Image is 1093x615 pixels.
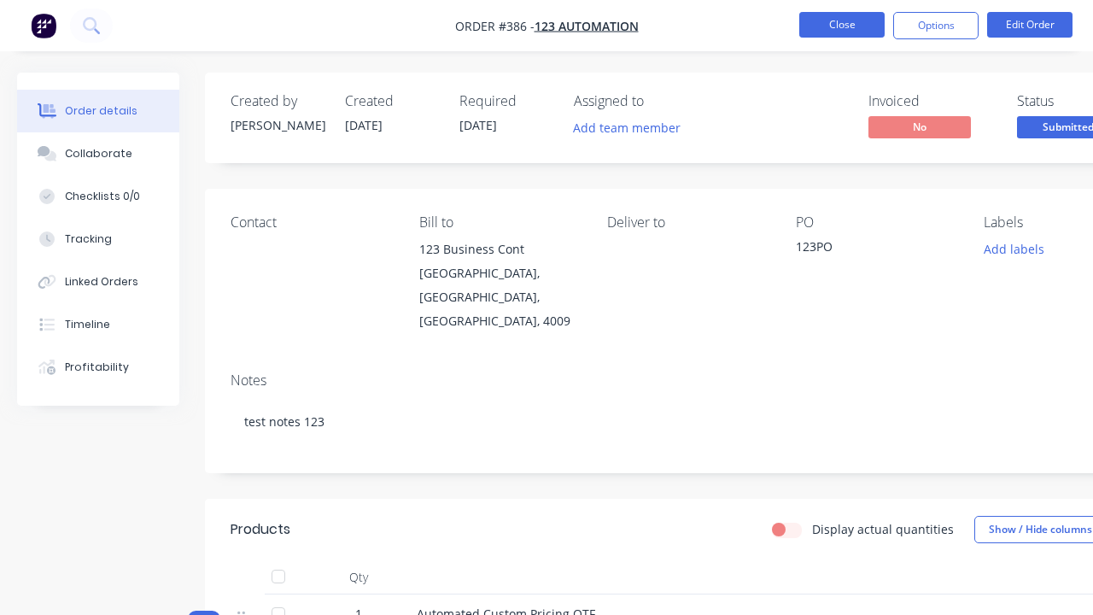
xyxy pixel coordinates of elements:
span: [DATE] [459,117,497,133]
div: Bill to [419,214,581,231]
div: Invoiced [868,93,997,109]
button: Edit Order [987,12,1073,38]
button: Add labels [974,237,1053,261]
button: Close [799,12,885,38]
button: Timeline [17,303,179,346]
div: [PERSON_NAME] [231,116,324,134]
div: Contact [231,214,392,231]
div: Order details [65,103,137,119]
div: Timeline [65,317,110,332]
button: Tracking [17,218,179,261]
button: Collaborate [17,132,179,175]
div: Qty [307,560,410,594]
label: Display actual quantities [812,520,954,538]
button: Options [893,12,979,39]
div: Profitability [65,360,129,375]
div: PO [796,214,957,231]
a: 123 Automation [535,18,639,34]
span: No [868,116,971,138]
div: Linked Orders [65,274,138,290]
div: Created by [231,93,324,109]
div: 123PO [796,237,957,261]
button: Add team member [574,116,690,139]
button: Linked Orders [17,261,179,303]
span: [DATE] [345,117,383,133]
div: Created [345,93,439,109]
img: Factory [31,13,56,38]
div: Collaborate [65,146,132,161]
div: Products [231,519,290,540]
span: Order #386 - [455,18,535,34]
div: 123 Business Cont[GEOGRAPHIC_DATA], [GEOGRAPHIC_DATA], [GEOGRAPHIC_DATA], 4009 [419,237,581,333]
div: Assigned to [574,93,745,109]
button: Add team member [564,116,690,139]
div: 123 Business Cont [419,237,581,261]
button: Checklists 0/0 [17,175,179,218]
button: Profitability [17,346,179,389]
div: Required [459,93,553,109]
div: Deliver to [607,214,769,231]
div: Tracking [65,231,112,247]
div: Checklists 0/0 [65,189,140,204]
div: [GEOGRAPHIC_DATA], [GEOGRAPHIC_DATA], [GEOGRAPHIC_DATA], 4009 [419,261,581,333]
button: Order details [17,90,179,132]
